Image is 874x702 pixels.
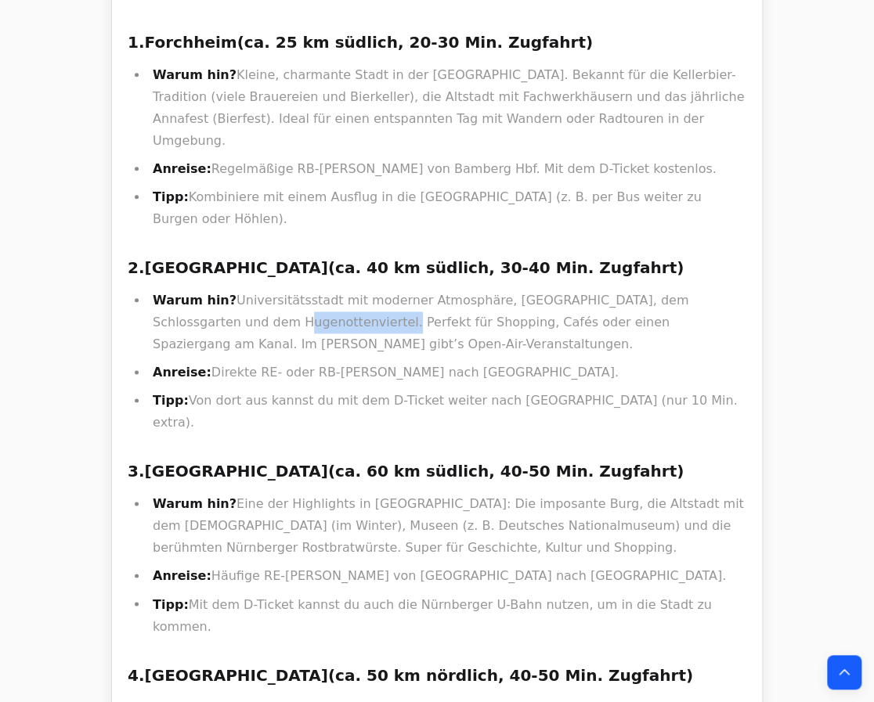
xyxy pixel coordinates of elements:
strong: [GEOGRAPHIC_DATA] [145,665,328,684]
li: Häufige RE-[PERSON_NAME] von [GEOGRAPHIC_DATA] nach [GEOGRAPHIC_DATA]. [148,565,746,587]
strong: Anreise: [153,161,211,176]
strong: Warum hin? [153,496,237,511]
strong: [GEOGRAPHIC_DATA] [145,462,328,481]
li: Kleine, charmante Stadt in der [GEOGRAPHIC_DATA]. Bekannt für die Kellerbier-Tradition (viele Bra... [148,64,746,152]
strong: Warum hin? [153,67,237,82]
h3: 3. (ca. 60 km südlich, 40-50 Min. Zugfahrt) [128,459,746,484]
strong: Anreise: [153,568,211,583]
li: Universitätsstadt mit moderner Atmosphäre, [GEOGRAPHIC_DATA], dem Schlossgarten und dem Hugenotte... [148,290,746,355]
li: Mit dem D-Ticket kannst du auch die Nürnberger U-Bahn nutzen, um in die Stadt zu kommen. [148,593,746,637]
h3: 1. (ca. 25 km südlich, 20-30 Min. Zugfahrt) [128,30,746,55]
strong: Tipp: [153,596,189,611]
h3: 4. (ca. 50 km nördlich, 40-50 Min. Zugfahrt) [128,662,746,687]
strong: Tipp: [153,393,189,408]
h3: 2. (ca. 40 km südlich, 30-40 Min. Zugfahrt) [128,255,746,280]
strong: [GEOGRAPHIC_DATA] [145,258,328,277]
strong: Anreise: [153,365,211,380]
li: Kombiniere mit einem Ausflug in die [GEOGRAPHIC_DATA] (z. B. per Bus weiter zu Burgen oder Höhlen). [148,186,746,230]
li: Direkte RE- oder RB-[PERSON_NAME] nach [GEOGRAPHIC_DATA]. [148,362,746,383]
li: Regelmäßige RB-[PERSON_NAME] von Bamberg Hbf. Mit dem D-Ticket kostenlos. [148,158,746,180]
strong: Tipp: [153,189,189,204]
button: Back to top [827,655,861,689]
strong: Warum hin? [153,293,237,308]
li: Von dort aus kannst du mit dem D-Ticket weiter nach [GEOGRAPHIC_DATA] (nur 10 Min. extra). [148,390,746,434]
li: Eine der Highlights in [GEOGRAPHIC_DATA]: Die imposante Burg, die Altstadt mit dem [DEMOGRAPHIC_D... [148,493,746,559]
strong: Forchheim [145,33,237,52]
